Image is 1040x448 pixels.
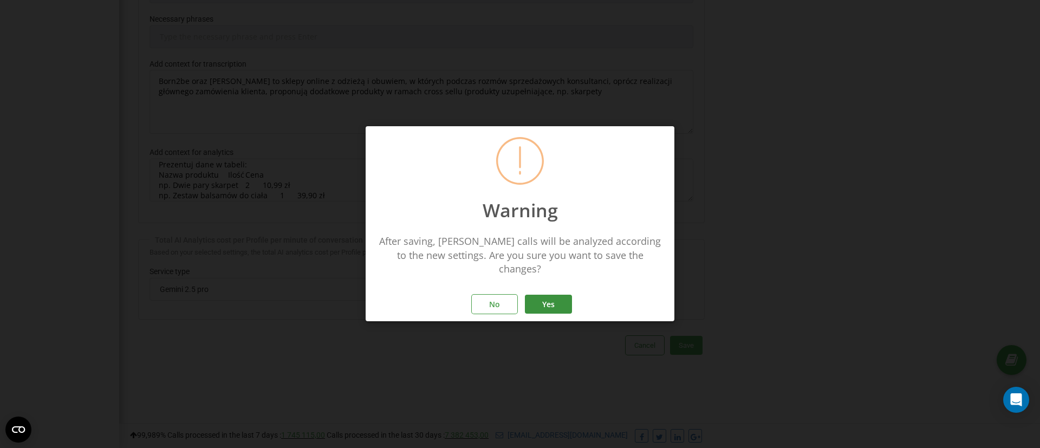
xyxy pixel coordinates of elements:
p: Warning [376,199,664,221]
button: Open CMP widget [5,417,31,443]
div: Open Intercom Messenger [1003,387,1029,413]
p: After saving, [PERSON_NAME] calls will be analyzed according to the new settings. Are you sure yo... [376,235,664,276]
button: No [472,295,517,314]
button: Yes [525,295,572,314]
